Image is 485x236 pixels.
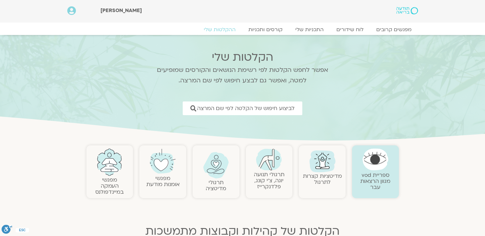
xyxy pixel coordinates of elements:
a: תרגולימדיטציה [206,179,226,192]
p: אפשר לחפש הקלטות לפי רשימת הנושאים והקורסים שמופיעים למטה, ואפשר גם לבצע חיפוש לפי שם המרצה. [149,65,337,86]
a: מפגשיאומנות מודעת [146,175,180,188]
a: התכניות שלי [289,26,330,33]
span: לביצוע חיפוש של הקלטה לפי שם המרצה [197,105,295,111]
a: ספריית vodמגוון הרצאות עבר [360,171,390,191]
nav: Menu [67,26,418,33]
a: ההקלטות שלי [197,26,242,33]
h2: הקלטות שלי [149,51,337,64]
span: [PERSON_NAME] [100,7,142,14]
a: מפגשיהעמקה במיינדפולנס [95,176,124,196]
a: לביצוע חיפוש של הקלטה לפי שם המרצה [183,101,302,115]
a: מפגשים קרובים [370,26,418,33]
a: לוח שידורים [330,26,370,33]
a: קורסים ותכניות [242,26,289,33]
a: תרגולי תנועהיוגה, צ׳י קונג, פלדנקרייז [254,171,284,190]
a: מדיטציות קצרות לתרגול [303,172,342,186]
